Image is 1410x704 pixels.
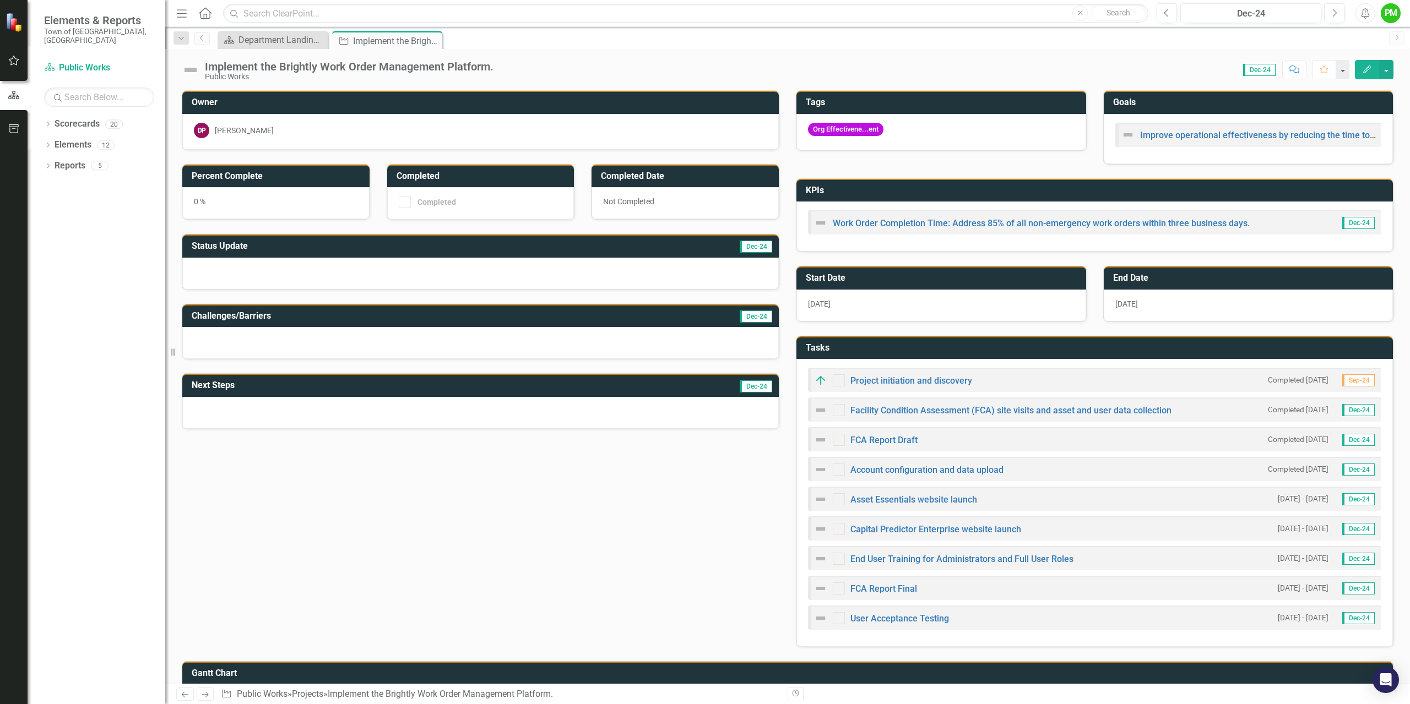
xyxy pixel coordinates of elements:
h3: Gantt Chart [192,668,1387,678]
div: Department Landing Page [238,33,325,47]
h3: End Date [1113,273,1388,283]
img: Not Defined [814,493,827,506]
span: Dec-24 [1342,612,1375,624]
a: Facility Condition Assessment (FCA) site visits and asset and user data collection [850,405,1172,416]
a: Project initiation and discovery [850,375,972,386]
div: 0 % [182,187,370,219]
small: Town of [GEOGRAPHIC_DATA], [GEOGRAPHIC_DATA] [44,27,154,45]
a: User Acceptance Testing [850,613,949,624]
button: Search [1091,6,1146,21]
a: Asset Essentials website launch [850,494,977,505]
button: Dec-24 [1180,3,1321,23]
small: [DATE] - [DATE] [1278,523,1328,534]
img: ClearPoint Strategy [6,13,25,32]
span: [DATE] [808,299,831,308]
h3: KPIs [806,185,1387,195]
div: [PERSON_NAME] [215,125,274,136]
img: On Target [814,374,827,387]
span: Dec-24 [1342,404,1375,416]
a: Reports [55,160,85,172]
a: Public Works [237,689,288,699]
h3: Next Steps [192,380,518,390]
a: FCA Report Draft [850,435,918,445]
div: Not Completed [592,187,779,219]
span: Dec-24 [740,380,772,392]
h3: Percent Complete [192,171,364,181]
input: Search ClearPoint... [223,4,1148,23]
div: DP [194,123,209,138]
small: [DATE] - [DATE] [1278,583,1328,593]
span: Sep-24 [1342,374,1375,386]
small: Completed [DATE] [1268,434,1328,445]
span: Dec-24 [1342,434,1375,446]
span: Dec-24 [1243,64,1276,76]
span: Search [1107,8,1130,17]
h3: Challenges/Barriers [192,311,600,321]
span: Dec-24 [1342,463,1375,476]
div: Implement the Brightly Work Order Management Platform. [205,61,493,73]
div: 5 [91,161,109,171]
a: FCA Report Final [850,583,917,594]
a: Department Landing Page [220,33,325,47]
img: Not Defined [182,61,199,79]
div: Public Works [205,73,493,81]
img: Not Defined [814,433,827,446]
div: Implement the Brightly Work Order Management Platform. [353,34,440,48]
h3: Start Date [806,273,1081,283]
input: Search Below... [44,88,154,107]
small: [DATE] - [DATE] [1278,494,1328,504]
span: Dec-24 [1342,553,1375,565]
h3: Completed Date [601,171,773,181]
span: Dec-24 [1342,493,1375,505]
img: Not Defined [814,612,827,625]
span: [DATE] [1115,299,1138,308]
img: Not Defined [814,216,827,230]
a: Elements [55,139,91,151]
div: Open Intercom Messenger [1373,667,1399,693]
h3: Tasks [806,343,1387,353]
img: Not Defined [814,552,827,565]
img: Not Defined [814,582,827,595]
span: Dec-24 [740,241,772,253]
a: Scorecards [55,118,100,130]
a: Capital Predictor Enterprise website launch [850,524,1021,534]
span: Dec-24 [740,310,772,323]
h3: Status Update [192,241,556,251]
h3: Owner [192,97,773,107]
button: PM [1381,3,1401,23]
span: Dec-24 [1342,582,1375,594]
div: 12 [97,140,115,150]
h3: Completed [397,171,569,181]
small: [DATE] - [DATE] [1278,553,1328,564]
span: Dec-24 [1342,523,1375,535]
a: Work Order Completion Time: Address 85% of all non-emergency work orders within three business days. [833,218,1250,228]
a: Public Works [44,62,154,74]
div: Implement the Brightly Work Order Management Platform. [328,689,553,699]
img: Not Defined [814,522,827,536]
small: Completed [DATE] [1268,375,1328,385]
h3: Goals [1113,97,1388,107]
small: Completed [DATE] [1268,464,1328,474]
div: Dec-24 [1184,7,1317,20]
img: Not Defined [814,463,827,476]
span: Org Effectivene...ent [808,123,883,137]
a: Projects [292,689,323,699]
span: Dec-24 [1342,217,1375,229]
img: Not Defined [814,403,827,417]
a: Account configuration and data upload [850,465,1004,475]
small: [DATE] - [DATE] [1278,613,1328,623]
img: Not Defined [1121,128,1135,141]
h3: Tags [806,97,1081,107]
div: 20 [105,119,123,129]
div: » » [221,688,779,701]
a: End User Training for Administrators and Full User Roles [850,554,1073,564]
small: Completed [DATE] [1268,405,1328,415]
span: Elements & Reports [44,14,154,27]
